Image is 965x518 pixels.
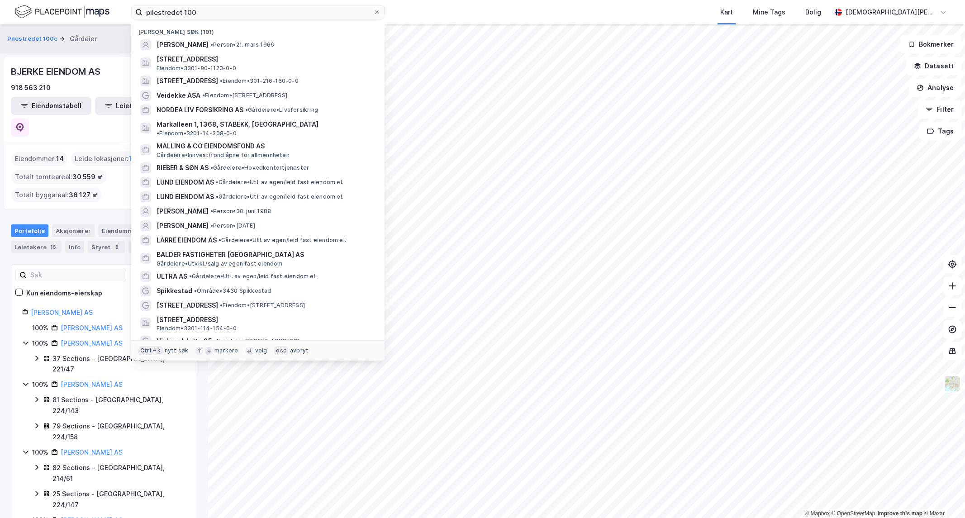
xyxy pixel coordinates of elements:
span: • [220,77,223,84]
span: BALDER FASTIGHETER [GEOGRAPHIC_DATA] AS [157,249,374,260]
div: Mine Tags [753,7,785,18]
div: nytt søk [165,347,189,354]
span: Eiendom • 3301-80-1123-0-0 [157,65,236,72]
div: Eiendommer [98,224,154,237]
span: LUND EIENDOM AS [157,191,214,202]
span: Gårdeiere • Utl. av egen/leid fast eiendom el. [216,193,343,200]
span: Gårdeiere • Utl. av egen/leid fast eiendom el. [189,273,317,280]
div: 100% [32,447,48,458]
span: Gårdeiere • Innvest/fond åpne for allmennheten [157,152,290,159]
span: [STREET_ADDRESS] [157,314,374,325]
span: RIEBER & SØN AS [157,162,209,173]
span: MALLING & CO EIENDOMSFOND AS [157,141,374,152]
span: NORDEA LIV FORSIKRING AS [157,105,243,115]
span: Gårdeiere • Utl. av egen/leid fast eiendom el. [216,179,343,186]
span: • [214,337,217,344]
div: [PERSON_NAME] søk (101) [131,21,385,38]
span: 36 127 ㎡ [69,190,98,200]
span: [PERSON_NAME] [157,206,209,217]
span: Område • 3430 Spikkestad [194,287,271,295]
div: Kontrollprogram for chat [920,475,965,518]
div: Transaksjoner [128,241,190,253]
div: Aksjonærer [52,224,95,237]
span: • [216,179,219,185]
div: 81 Sections - [GEOGRAPHIC_DATA], 224/143 [52,394,186,416]
span: • [219,237,221,243]
input: Søk [27,268,126,282]
span: Person • 21. mars 1966 [210,41,274,48]
div: avbryt [290,347,309,354]
a: OpenStreetMap [832,510,875,517]
button: Tags [919,122,961,140]
span: Person • 30. juni 1988 [210,208,271,215]
button: Eiendomstabell [11,97,91,115]
img: Z [944,375,961,392]
div: Gårdeier [70,33,97,44]
div: 100% [32,379,48,390]
div: 37 Sections - [GEOGRAPHIC_DATA], 221/47 [52,353,186,375]
img: logo.f888ab2527a4732fd821a326f86c7f29.svg [14,4,109,20]
span: • [210,208,213,214]
button: Bokmerker [900,35,961,53]
div: esc [274,346,288,355]
span: • [210,41,213,48]
span: [STREET_ADDRESS] [157,76,218,86]
span: LARRE EIENDOM AS [157,235,217,246]
span: Eiendom • [STREET_ADDRESS] [202,92,287,99]
span: • [194,287,197,294]
span: 30 559 ㎡ [72,171,103,182]
span: Spikkestad [157,285,192,296]
span: Eiendom • [STREET_ADDRESS] [214,337,299,345]
span: • [220,302,223,309]
a: [PERSON_NAME] AS [61,339,123,347]
iframe: Chat Widget [920,475,965,518]
div: Leietakere [11,241,62,253]
span: [PERSON_NAME] [157,220,209,231]
div: Totalt tomteareal : [11,170,107,184]
span: Gårdeiere • Livsforsikring [245,106,318,114]
span: Viulsrødsletta 35 [157,336,212,347]
div: Bolig [805,7,821,18]
button: Datasett [906,57,961,75]
div: Totalt byggareal : [11,188,102,202]
a: Mapbox [805,510,830,517]
div: Leide lokasjoner : [71,152,135,166]
a: Improve this map [878,510,922,517]
span: Markalleen 1, 1368, STABEKK, [GEOGRAPHIC_DATA] [157,119,318,130]
button: Pilestredet 100c [7,34,59,43]
a: [PERSON_NAME] AS [61,380,123,388]
a: [PERSON_NAME] AS [61,324,123,332]
div: 100% [32,338,48,349]
span: Veidekke ASA [157,90,200,101]
span: Gårdeiere • Utvikl./salg av egen fast eiendom [157,260,283,267]
input: Søk på adresse, matrikkel, gårdeiere, leietakere eller personer [143,5,373,19]
div: 79 Sections - [GEOGRAPHIC_DATA], 224/158 [52,421,186,442]
span: • [210,164,213,171]
a: [PERSON_NAME] AS [31,309,93,316]
a: [PERSON_NAME] AS [61,448,123,456]
div: BJERKE EIENDOM AS [11,64,102,79]
span: [STREET_ADDRESS] [157,54,374,65]
div: 918 563 210 [11,82,51,93]
span: Eiendom • [STREET_ADDRESS] [220,302,305,309]
span: LUND EIENDOM AS [157,177,214,188]
div: markere [214,347,238,354]
div: Kun eiendoms-eierskap [26,288,102,299]
span: Person • [DATE] [210,222,255,229]
span: Eiendom • 3301-114-154-0-0 [157,325,237,332]
div: Styret [88,241,125,253]
button: Analyse [909,79,961,97]
button: Filter [918,100,961,119]
div: [DEMOGRAPHIC_DATA][PERSON_NAME] [846,7,936,18]
span: Eiendom • 301-216-160-0-0 [220,77,299,85]
span: [STREET_ADDRESS] [157,300,218,311]
div: velg [255,347,267,354]
span: Gårdeiere • Utl. av egen/leid fast eiendom el. [219,237,346,244]
div: Ctrl + k [138,346,163,355]
span: • [189,273,192,280]
div: 100% [32,323,48,333]
span: 14 [56,153,64,164]
div: Info [65,241,84,253]
button: Leietakertabell [95,97,176,115]
div: 8 [112,242,121,252]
